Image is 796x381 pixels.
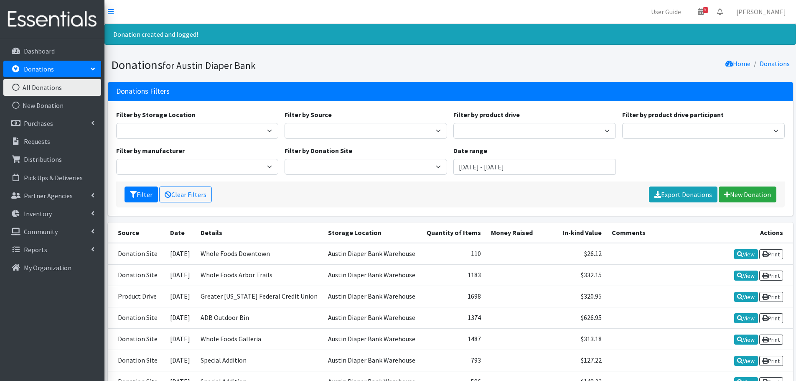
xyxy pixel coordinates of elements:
a: Print [759,249,783,259]
p: Dashboard [24,47,55,55]
a: All Donations [3,79,101,96]
a: Distributions [3,151,101,168]
th: Money Raised [486,222,538,243]
th: Source [108,222,165,243]
td: 110 [421,243,486,265]
a: View [734,335,758,345]
th: Actions [729,222,793,243]
td: [DATE] [165,243,195,265]
td: $26.12 [538,243,607,265]
td: Donation Site [108,329,165,350]
td: Donation Site [108,264,165,286]
td: 1698 [421,286,486,307]
td: Austin Diaper Bank Warehouse [323,264,421,286]
td: [DATE] [165,329,195,350]
td: 1374 [421,307,486,328]
small: for Austin Diaper Bank [163,59,256,72]
td: 1183 [421,264,486,286]
a: User Guide [644,3,688,20]
td: [DATE] [165,264,195,286]
td: [DATE] [165,307,195,328]
p: Partner Agencies [24,192,73,200]
img: HumanEssentials [3,5,101,33]
a: View [734,249,758,259]
a: Print [759,335,783,345]
a: Partner Agencies [3,187,101,204]
button: Filter [125,187,158,202]
td: 793 [421,350,486,371]
td: Austin Diaper Bank Warehouse [323,243,421,265]
td: [DATE] [165,286,195,307]
td: Special Addition [196,350,323,371]
label: Filter by product drive [453,110,520,120]
a: Export Donations [649,187,717,202]
a: View [734,356,758,366]
p: Requests [24,137,50,146]
td: Whole Foods Arbor Trails [196,264,323,286]
label: Filter by manufacturer [116,146,185,156]
td: Donation Site [108,350,165,371]
td: Whole Foods Downtown [196,243,323,265]
a: View [734,292,758,302]
th: Comments [607,222,729,243]
a: Print [759,313,783,323]
a: [PERSON_NAME] [730,3,793,20]
a: Dashboard [3,43,101,59]
a: Print [759,356,783,366]
a: View [734,271,758,281]
a: Inventory [3,205,101,222]
a: Reports [3,241,101,258]
a: 6 [691,3,710,20]
h1: Donations [111,58,448,72]
label: Filter by Storage Location [116,110,196,120]
a: Home [725,59,750,68]
p: Inventory [24,210,52,218]
td: Greater [US_STATE] Federal Credit Union [196,286,323,307]
p: Reports [24,245,47,254]
th: Details [196,222,323,243]
td: Austin Diaper Bank Warehouse [323,329,421,350]
td: [DATE] [165,350,195,371]
td: Austin Diaper Bank Warehouse [323,307,421,328]
a: Donations [3,61,101,77]
p: Pick Ups & Deliveries [24,174,83,182]
h3: Donations Filters [116,87,170,96]
a: Requests [3,133,101,150]
label: Filter by product drive participant [622,110,724,120]
td: 1487 [421,329,486,350]
p: My Organization [24,263,71,272]
a: Clear Filters [159,187,212,202]
label: Date range [453,146,487,156]
p: Purchases [24,119,53,128]
td: $626.95 [538,307,607,328]
a: New Donation [719,187,776,202]
a: Print [759,292,783,302]
td: $332.15 [538,264,607,286]
label: Filter by Donation Site [285,146,352,156]
th: Date [165,222,195,243]
td: Product Drive [108,286,165,307]
td: $127.22 [538,350,607,371]
a: My Organization [3,259,101,276]
p: Distributions [24,155,62,164]
td: Austin Diaper Bank Warehouse [323,286,421,307]
th: Quantity of Items [421,222,486,243]
a: Print [759,271,783,281]
div: Donation created and logged! [104,24,796,45]
td: Whole Foods Galleria [196,329,323,350]
span: 6 [703,7,708,13]
a: Pick Ups & Deliveries [3,169,101,186]
input: January 1, 2011 - December 31, 2011 [453,159,616,175]
td: Donation Site [108,307,165,328]
td: ADB Outdoor Bin [196,307,323,328]
a: New Donation [3,97,101,114]
p: Community [24,228,58,236]
p: Donations [24,65,54,73]
a: Purchases [3,115,101,132]
td: $320.95 [538,286,607,307]
a: Community [3,223,101,240]
th: Storage Location [323,222,421,243]
td: $313.18 [538,329,607,350]
a: Donations [760,59,790,68]
th: In-kind Value [538,222,607,243]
